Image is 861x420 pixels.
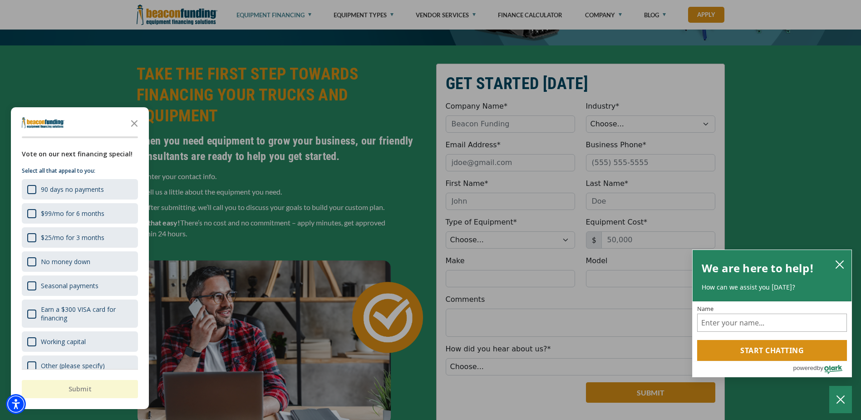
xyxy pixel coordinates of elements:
[41,281,98,290] div: Seasonal payments
[11,107,149,409] div: Survey
[41,185,104,194] div: 90 days no payments
[22,166,138,175] p: Select all that appeal to you:
[22,380,138,398] button: Submit
[697,306,847,312] label: Name
[22,117,64,128] img: Company logo
[22,179,138,200] div: 90 days no payments
[22,251,138,272] div: No money down
[22,203,138,224] div: $99/mo for 6 months
[829,386,852,413] button: Close Chatbox
[793,361,851,377] a: Powered by Olark
[697,314,847,332] input: Name
[22,300,138,328] div: Earn a $300 VISA card for financing
[832,258,847,270] button: close chatbox
[6,394,26,414] div: Accessibility Menu
[22,227,138,248] div: $25/mo for 3 months
[692,250,852,378] div: olark chatbox
[22,331,138,352] div: Working capital
[41,257,90,266] div: No money down
[702,259,814,277] h2: We are here to help!
[22,355,138,376] div: Other (please specify)
[125,114,143,132] button: Close the survey
[41,305,133,322] div: Earn a $300 VISA card for financing
[41,233,104,242] div: $25/mo for 3 months
[41,337,86,346] div: Working capital
[22,149,138,159] div: Vote on our next financing special!
[817,362,823,374] span: by
[41,209,104,218] div: $99/mo for 6 months
[41,361,105,370] div: Other (please specify)
[697,340,847,361] button: Start chatting
[702,283,842,292] p: How can we assist you [DATE]?
[793,362,817,374] span: powered
[22,275,138,296] div: Seasonal payments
